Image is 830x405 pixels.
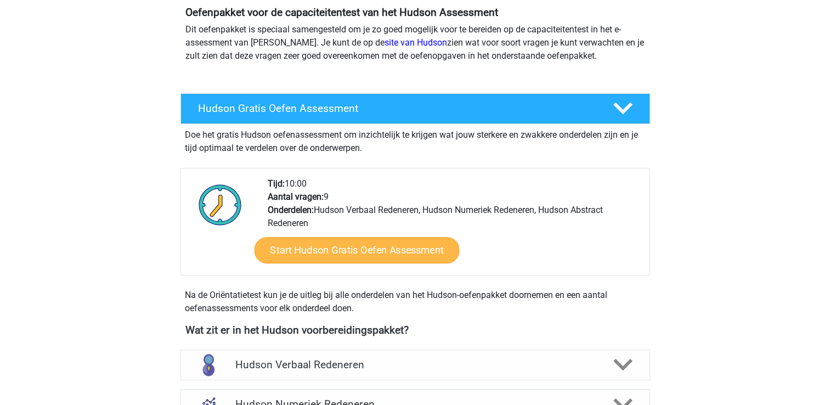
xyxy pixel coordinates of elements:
[176,93,654,124] a: Hudson Gratis Oefen Assessment
[176,350,654,380] a: verbaal redeneren Hudson Verbaal Redeneren
[268,178,285,189] b: Tijd:
[185,23,645,63] p: Dit oefenpakket is speciaal samengesteld om je zo goed mogelijk voor te bereiden op de capaciteit...
[198,102,595,115] h4: Hudson Gratis Oefen Assessment
[268,192,324,202] b: Aantal vragen:
[254,237,459,263] a: Start Hudson Gratis Oefen Assessment
[180,124,650,155] div: Doe het gratis Hudson oefenassessment om inzichtelijk te krijgen wat jouw sterkere en zwakkere on...
[185,6,498,19] b: Oefenpakket voor de capaciteitentest van het Hudson Assessment
[259,177,649,275] div: 10:00 9 Hudson Verbaal Redeneren, Hudson Numeriek Redeneren, Hudson Abstract Redeneren
[180,289,650,315] div: Na de Oriëntatietest kun je de uitleg bij alle onderdelen van het Hudson-oefenpakket doornemen en...
[235,358,595,371] h4: Hudson Verbaal Redeneren
[268,205,314,215] b: Onderdelen:
[185,324,645,336] h4: Wat zit er in het Hudson voorbereidingspakket?
[194,351,223,379] img: verbaal redeneren
[193,177,248,232] img: Klok
[385,37,447,48] a: site van Hudson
